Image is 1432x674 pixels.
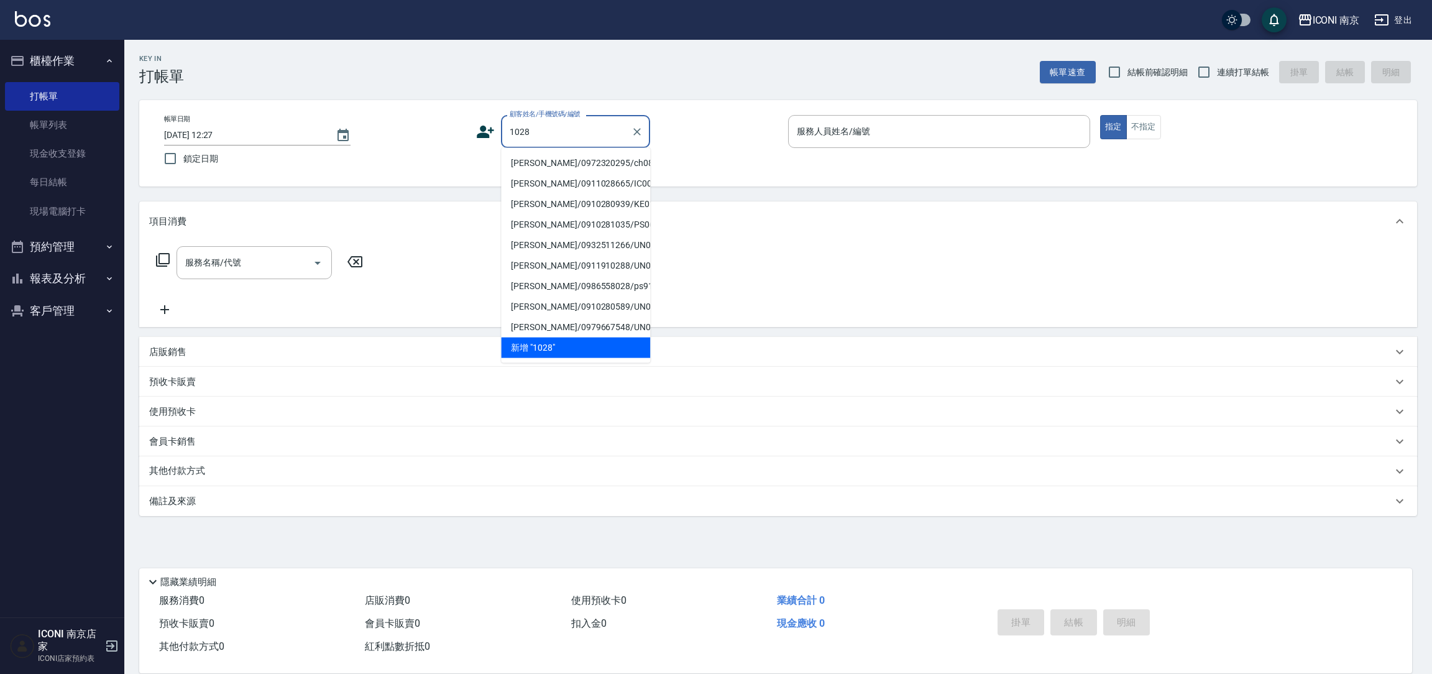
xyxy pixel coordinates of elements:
[5,295,119,327] button: 客戶管理
[501,194,650,215] li: [PERSON_NAME]/0910280939/KE0123
[164,114,190,124] label: 帳單日期
[1313,12,1360,28] div: ICONI 南京
[149,405,196,418] p: 使用預收卡
[139,397,1417,427] div: 使用預收卡
[139,337,1417,367] div: 店販銷售
[1293,7,1365,33] button: ICONI 南京
[5,168,119,196] a: 每日結帳
[501,276,650,297] li: [PERSON_NAME]/0986558028/ps911028
[777,617,825,629] span: 現金應收 0
[777,594,825,606] span: 業績合計 0
[501,297,650,317] li: [PERSON_NAME]/0910280589/UN001119
[139,486,1417,516] div: 備註及來源
[501,256,650,276] li: [PERSON_NAME]/0911910288/UN0471129
[1369,9,1417,32] button: 登出
[5,45,119,77] button: 櫃檯作業
[159,640,224,652] span: 其他付款方式 0
[160,576,216,589] p: 隱藏業績明細
[501,153,650,173] li: [PERSON_NAME]/0972320295/ch0841028
[5,139,119,168] a: 現金收支登錄
[149,435,196,448] p: 會員卡銷售
[501,235,650,256] li: [PERSON_NAME]/0932511266/UN001028
[5,111,119,139] a: 帳單列表
[5,197,119,226] a: 現場電腦打卡
[1040,61,1096,84] button: 帳單速查
[139,55,184,63] h2: Key In
[38,653,101,664] p: ICONI店家預約表
[139,456,1417,486] div: 其他付款方式
[501,317,650,338] li: [PERSON_NAME]/0979667548/UN0821028
[365,640,430,652] span: 紅利點數折抵 0
[38,628,101,653] h5: ICONI 南京店家
[149,464,211,478] p: 其他付款方式
[10,634,35,658] img: Person
[139,367,1417,397] div: 預收卡販賣
[365,594,410,606] span: 店販消費 0
[308,253,328,273] button: Open
[149,215,186,228] p: 項目消費
[149,346,186,359] p: 店販銷售
[1126,115,1161,139] button: 不指定
[149,376,196,389] p: 預收卡販賣
[328,121,358,150] button: Choose date, selected date is 2025-09-12
[1217,66,1269,79] span: 連續打單結帳
[365,617,420,629] span: 會員卡販賣 0
[139,68,184,85] h3: 打帳單
[159,594,204,606] span: 服務消費 0
[501,338,650,358] li: 新增 "1028"
[159,617,214,629] span: 預收卡販賣 0
[139,427,1417,456] div: 會員卡銷售
[510,109,581,119] label: 顧客姓名/手機號碼/編號
[1262,7,1287,32] button: save
[183,152,218,165] span: 鎖定日期
[628,123,646,141] button: Clear
[139,201,1417,241] div: 項目消費
[5,262,119,295] button: 報表及分析
[571,617,607,629] span: 扣入金 0
[1100,115,1127,139] button: 指定
[5,82,119,111] a: 打帳單
[149,495,196,508] p: 備註及來源
[164,125,323,145] input: YYYY/MM/DD hh:mm
[501,173,650,194] li: [PERSON_NAME]/0911028665/IC000163
[5,231,119,263] button: 預約管理
[571,594,626,606] span: 使用預收卡 0
[15,11,50,27] img: Logo
[1127,66,1188,79] span: 結帳前確認明細
[501,215,650,235] li: [PERSON_NAME]/0910281035/PS0673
